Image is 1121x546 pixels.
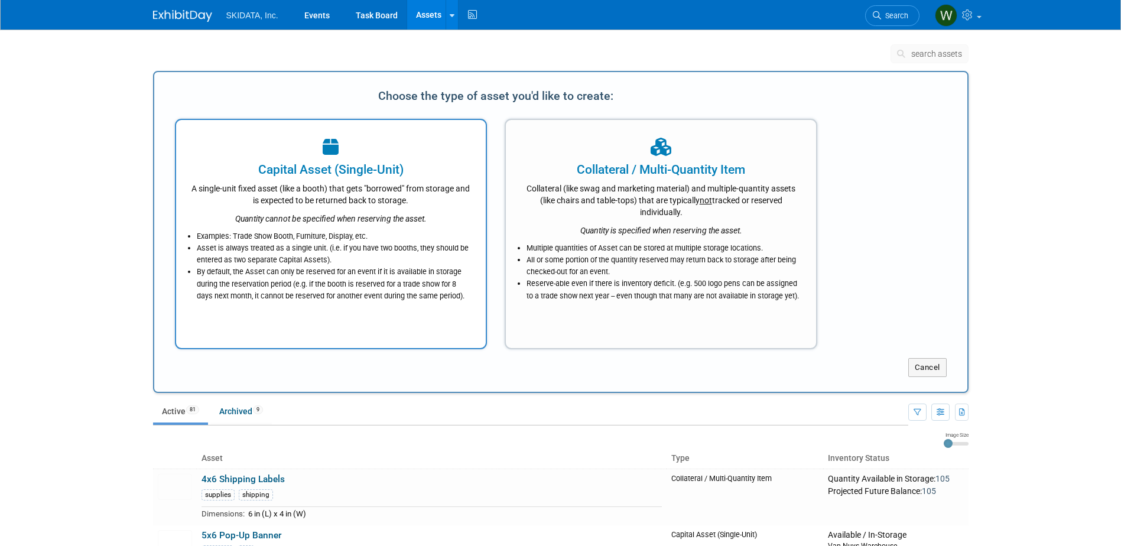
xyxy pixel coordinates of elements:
li: Multiple quantities of Asset can be stored at multiple storage locations. [527,242,801,254]
span: SKIDATA, Inc. [226,11,278,20]
a: Search [865,5,919,26]
span: search assets [911,49,962,58]
img: William Reigeluth [935,4,957,27]
div: Projected Future Balance: [828,484,963,497]
div: Capital Asset (Single-Unit) [191,161,472,178]
button: Cancel [908,358,947,377]
li: By default, the Asset can only be reserved for an event if it is available in storage during the ... [197,266,472,301]
span: 81 [186,405,199,414]
i: Quantity is specified when reserving the asset. [580,226,742,235]
div: Collateral / Multi-Quantity Item [521,161,801,178]
span: not [700,196,712,205]
th: Type [667,448,824,469]
div: supplies [202,489,235,500]
span: 6 in (L) x 4 in (W) [248,509,306,518]
span: Search [881,11,908,20]
button: search assets [891,44,969,63]
div: shipping [239,489,273,500]
li: All or some portion of the quantity reserved may return back to storage after being checked-out f... [527,254,801,278]
a: Active81 [153,400,208,422]
th: Asset [197,448,667,469]
li: Reserve-able even if there is inventory deficit. (e.g. 500 logo pens can be assigned to a trade s... [527,278,801,301]
a: 4x6 Shipping Labels [202,474,285,485]
span: 9 [253,405,263,414]
div: Quantity Available in Storage: [828,474,963,485]
li: Asset is always treated as a single unit. (i.e. if you have two booths, they should be entered as... [197,242,472,266]
a: 5x6 Pop-Up Banner [202,530,281,541]
i: Quantity cannot be specified when reserving the asset. [235,214,427,223]
div: A single-unit fixed asset (like a booth) that gets "borrowed" from storage and is expected to be ... [191,178,472,206]
div: Choose the type of asset you'd like to create: [175,84,818,107]
span: 105 [922,486,936,496]
td: Collateral / Multi-Quantity Item [667,469,824,525]
div: Collateral (like swag and marketing material) and multiple-quantity assets (like chairs and table... [521,178,801,218]
span: 105 [935,474,950,483]
div: Available / In-Storage [828,530,963,541]
img: ExhibitDay [153,10,212,22]
div: Image Size [944,431,969,438]
li: Examples: Trade Show Booth, Furniture, Display, etc. [197,230,472,242]
a: Archived9 [210,400,272,422]
td: Dimensions: [202,507,245,521]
